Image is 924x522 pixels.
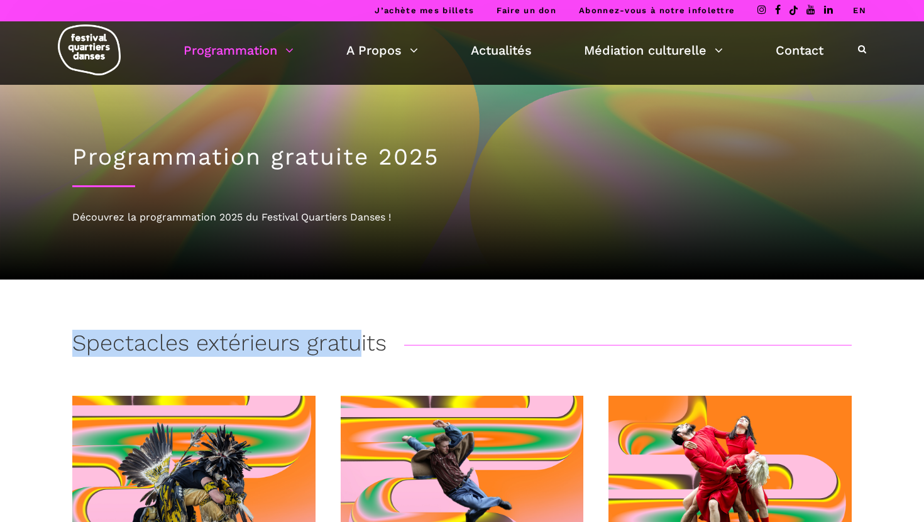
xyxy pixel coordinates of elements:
a: A Propos [346,40,418,61]
a: Abonnez-vous à notre infolettre [579,6,735,15]
a: EN [853,6,866,15]
a: J’achète mes billets [375,6,474,15]
img: logo-fqd-med [58,24,121,75]
h1: Programmation gratuite 2025 [72,143,852,171]
div: Découvrez la programmation 2025 du Festival Quartiers Danses ! [72,209,852,226]
a: Contact [776,40,823,61]
h3: Spectacles extérieurs gratuits [72,330,387,361]
a: Actualités [471,40,532,61]
a: Médiation culturelle [584,40,723,61]
a: Programmation [184,40,294,61]
a: Faire un don [497,6,556,15]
